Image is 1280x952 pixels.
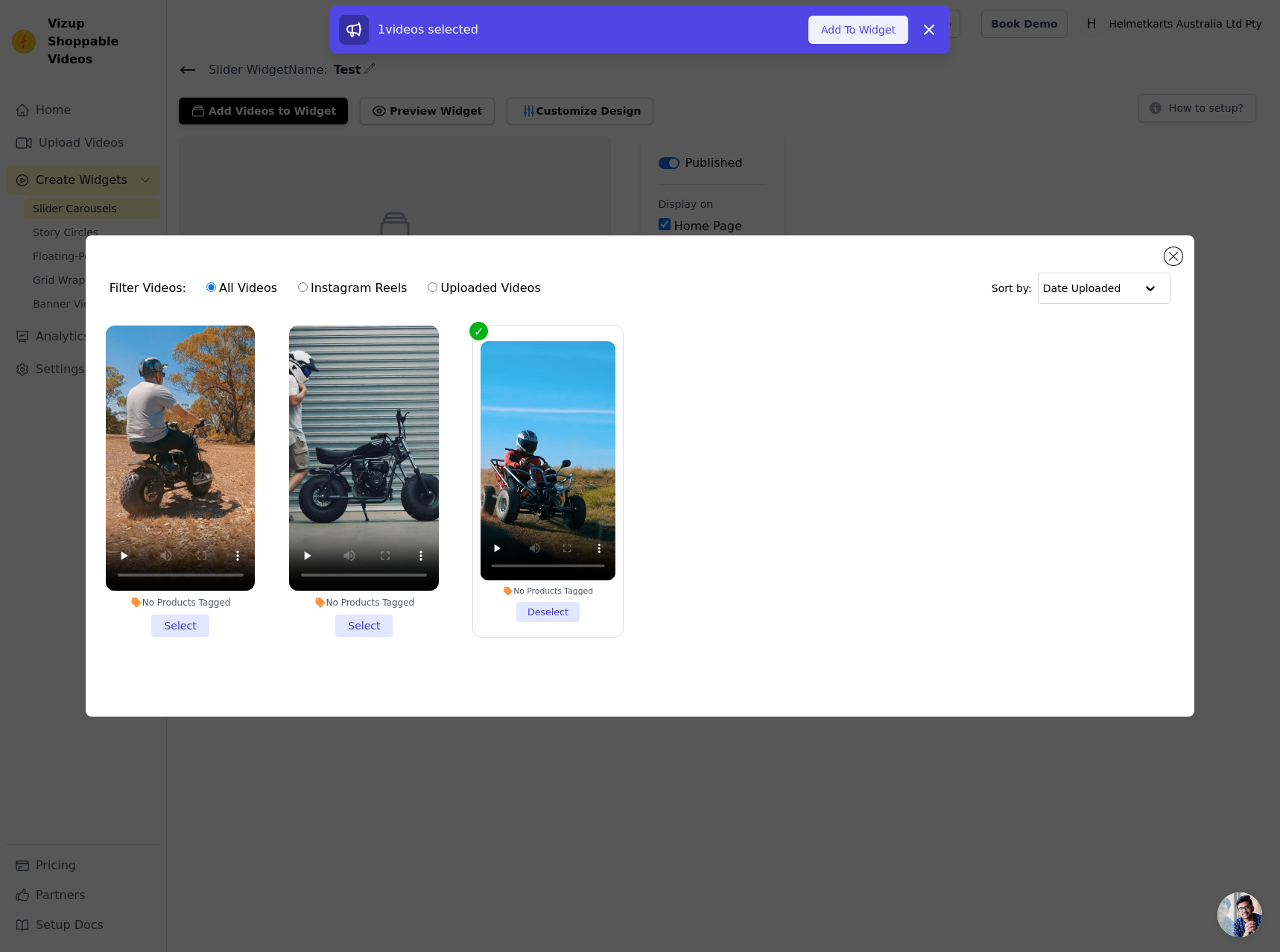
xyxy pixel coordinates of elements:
div: Sort by: [992,273,1171,304]
div: No Products Tagged [481,586,615,596]
label: Instagram Reels [297,279,408,298]
button: Close modal [1165,247,1182,265]
label: All Videos [206,279,278,298]
div: Open chat [1217,892,1262,937]
div: No Products Tagged [289,597,439,609]
button: Add To Widget [808,16,908,44]
label: Uploaded Videos [427,279,541,298]
div: Filter Videos: [110,271,549,305]
span: 1 videos selected [378,22,478,37]
div: No Products Tagged [106,597,256,609]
